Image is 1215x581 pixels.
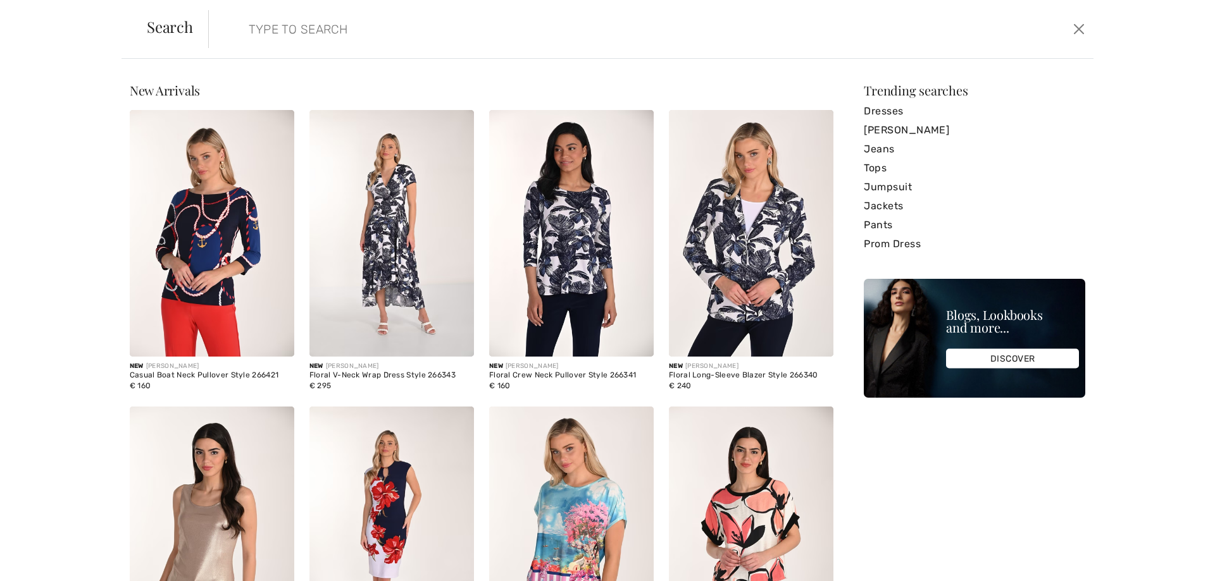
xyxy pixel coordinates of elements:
img: Floral Long-Sleeve Blazer Style 266340. Midnight/off white [669,110,833,357]
span: € 160 [489,381,511,390]
a: Dresses [864,102,1085,121]
span: Help [28,9,54,20]
span: New [669,362,683,370]
img: Blogs, Lookbooks and more... [864,279,1085,398]
div: [PERSON_NAME] [309,362,474,371]
span: € 295 [309,381,332,390]
span: New [489,362,503,370]
a: Jeans [864,140,1085,159]
div: Floral Long-Sleeve Blazer Style 266340 [669,371,833,380]
img: Floral Crew Neck Pullover Style 266341. Midnight/off white [489,110,654,357]
button: Close [1069,19,1088,39]
span: € 160 [130,381,151,390]
span: Search [147,19,193,34]
input: TYPE TO SEARCH [239,10,862,48]
a: [PERSON_NAME] [864,121,1085,140]
a: Jumpsuit [864,178,1085,197]
a: Pants [864,216,1085,235]
a: Tops [864,159,1085,178]
div: Floral Crew Neck Pullover Style 266341 [489,371,654,380]
div: Blogs, Lookbooks and more... [946,309,1079,334]
img: Casual Boat Neck Pullover Style 266421. Midnight/red [130,110,294,357]
div: [PERSON_NAME] [489,362,654,371]
img: Floral V-Neck Wrap Dress Style 266343. Midnight/off white [309,110,474,357]
span: New [309,362,323,370]
div: [PERSON_NAME] [669,362,833,371]
a: Prom Dress [864,235,1085,254]
span: € 240 [669,381,692,390]
span: New [130,362,144,370]
div: Casual Boat Neck Pullover Style 266421 [130,371,294,380]
div: [PERSON_NAME] [130,362,294,371]
div: DISCOVER [946,349,1079,369]
a: Jackets [864,197,1085,216]
div: Trending searches [864,84,1085,97]
div: Floral V-Neck Wrap Dress Style 266343 [309,371,474,380]
span: New Arrivals [130,82,200,99]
